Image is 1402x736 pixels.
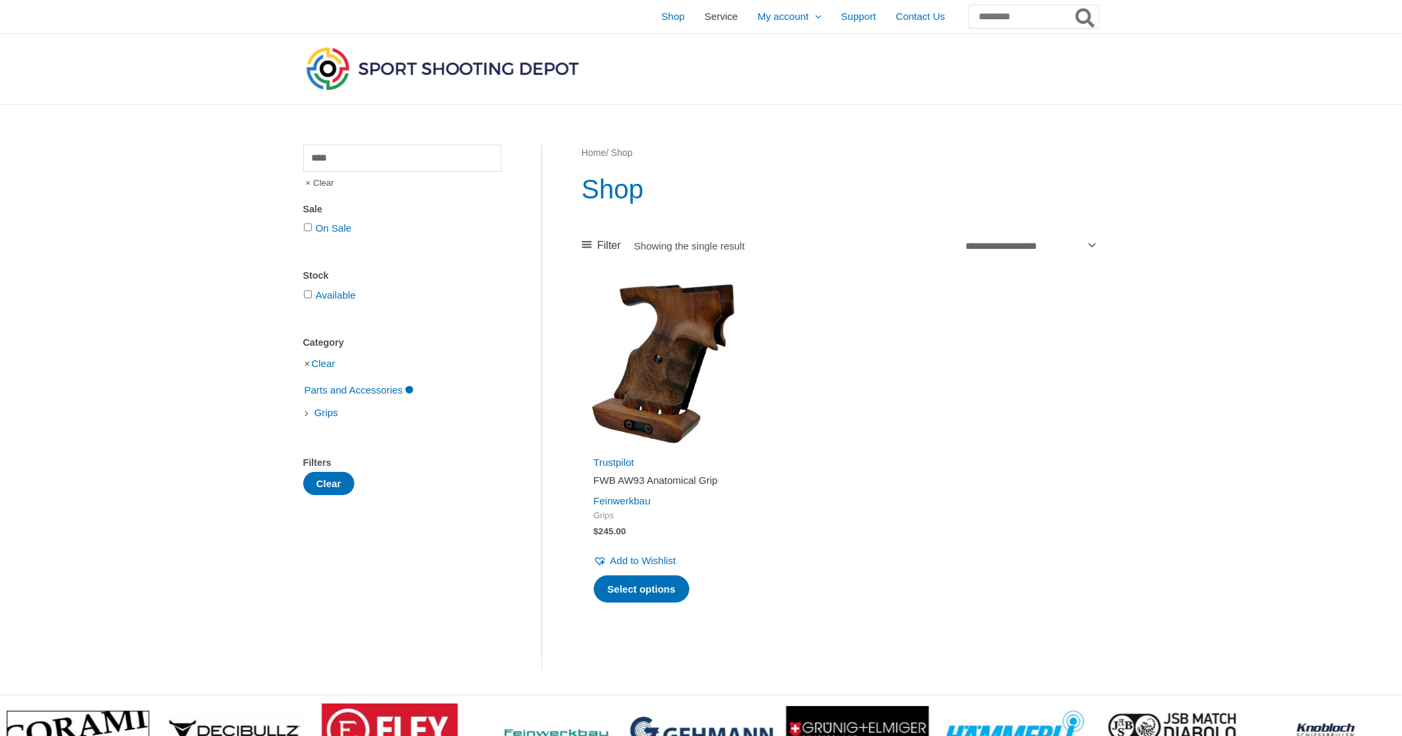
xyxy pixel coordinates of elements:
[582,171,1099,208] h1: Shop
[594,474,733,487] h2: FWB AW93 Anatomical Grip
[582,145,1099,162] nav: Breadcrumb
[303,453,502,473] div: Filters
[303,200,502,219] div: Sale
[303,379,404,402] span: Parts and Accessories
[304,223,313,232] input: On Sale
[594,526,626,536] bdi: 245.00
[315,289,356,301] a: Available
[303,172,334,194] span: Clear
[582,148,606,158] a: Home
[313,406,340,417] a: Grips
[304,290,313,299] input: Available
[597,236,621,256] span: Filter
[582,281,745,445] img: FWB AW93 Anatomical Grip
[311,358,335,369] a: Clear
[594,457,634,468] a: Trustpilot
[313,402,340,424] span: Grips
[634,241,745,251] p: Showing the single result
[594,526,599,536] span: $
[303,472,355,495] button: Clear
[303,333,502,352] div: Category
[303,44,582,93] img: Sport Shooting Depot
[582,236,621,256] a: Filter
[594,575,690,603] a: Select options for “FWB AW93 Anatomical Grip”
[594,510,733,522] span: Grips
[594,495,651,506] a: Feinwerkbau
[1073,5,1099,28] button: Search
[961,234,1099,256] select: Shop order
[303,384,415,395] a: Parts and Accessories
[303,266,502,285] div: Stock
[315,222,351,234] a: On Sale
[594,474,733,492] a: FWB AW93 Anatomical Grip
[594,552,676,570] a: Add to Wishlist
[610,555,676,566] span: Add to Wishlist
